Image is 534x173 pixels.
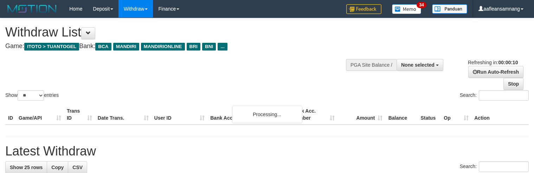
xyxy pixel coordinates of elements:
input: Search: [479,90,529,101]
th: Status [418,105,441,125]
input: Search: [479,161,529,172]
th: Date Trans. [95,105,152,125]
label: Search: [460,161,529,172]
th: Action [471,105,529,125]
div: Processing... [232,106,302,123]
h1: Latest Withdraw [5,144,529,158]
img: MOTION_logo.png [5,4,59,14]
th: Bank Acc. Name [207,105,289,125]
span: BNI [202,43,216,51]
th: Game/API [16,105,64,125]
span: Copy [51,165,64,170]
select: Showentries [18,90,44,101]
button: None selected [397,59,443,71]
span: CSV [72,165,83,170]
th: Op [441,105,471,125]
span: Refreshing in: [468,60,518,65]
h4: Game: Bank: [5,43,349,50]
th: Trans ID [64,105,95,125]
img: panduan.png [432,4,467,14]
img: Feedback.jpg [346,4,381,14]
th: Amount [337,105,386,125]
span: BRI [187,43,200,51]
span: MANDIRIONLINE [141,43,185,51]
strong: 00:00:10 [498,60,518,65]
a: Stop [503,78,523,90]
th: User ID [152,105,208,125]
span: MANDIRI [113,43,139,51]
th: Balance [385,105,418,125]
span: BCA [95,43,111,51]
span: 34 [417,2,426,8]
img: Button%20Memo.svg [392,4,422,14]
span: ... [218,43,227,51]
h1: Withdraw List [5,25,349,39]
label: Show entries [5,90,59,101]
label: Search: [460,90,529,101]
th: Bank Acc. Number [289,105,337,125]
span: Show 25 rows [10,165,43,170]
div: PGA Site Balance / [346,59,397,71]
span: None selected [401,62,435,68]
span: ITOTO > TUANTOGEL [24,43,79,51]
a: Run Auto-Refresh [468,66,523,78]
th: ID [5,105,16,125]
